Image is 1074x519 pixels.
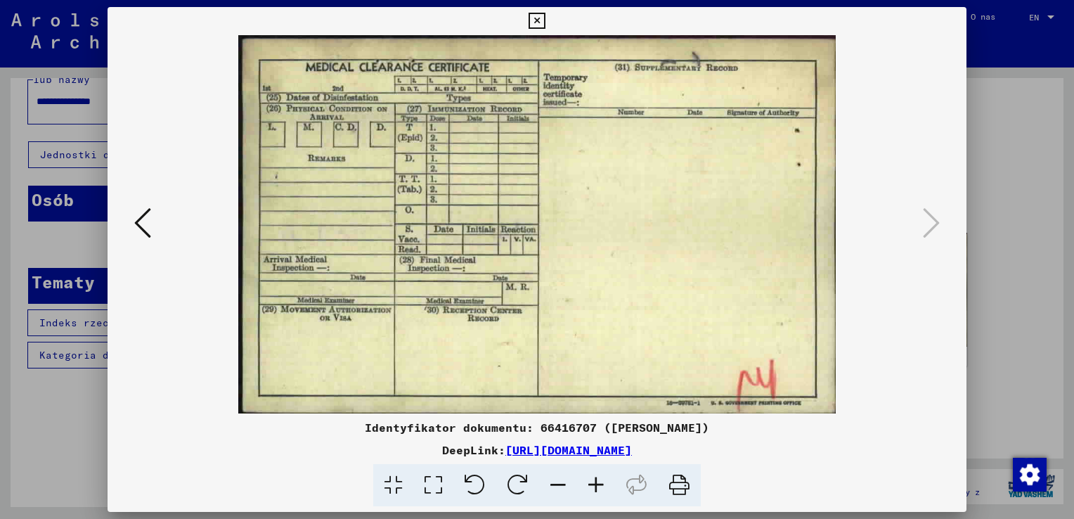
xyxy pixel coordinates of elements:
[505,443,632,457] a: [URL][DOMAIN_NAME]
[1013,458,1047,492] img: Zmienianie zgody
[108,419,966,436] div: Identyfikator dokumentu: 66416707 ([PERSON_NAME])
[155,35,919,414] img: 002.jpg
[108,442,966,459] div: DeepLink:
[1012,457,1046,491] div: Zmienianie zgody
